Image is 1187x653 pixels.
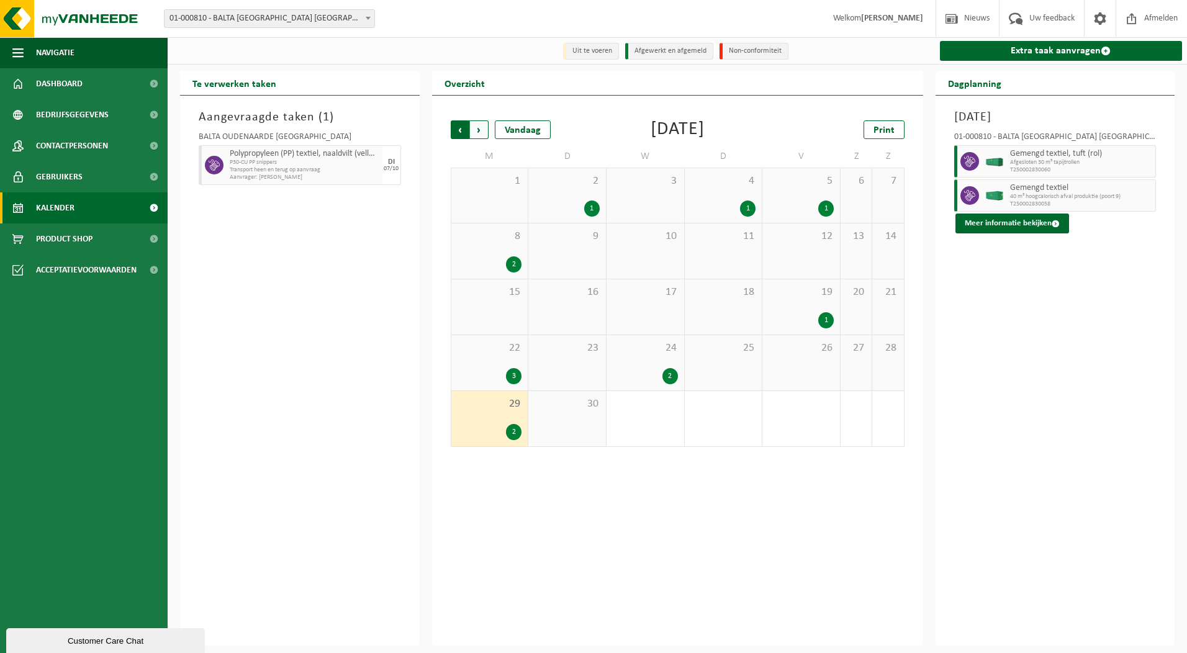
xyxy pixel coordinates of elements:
h2: Overzicht [432,71,497,95]
span: 19 [769,286,834,299]
td: V [762,145,841,168]
span: 25 [691,341,756,355]
span: T250002830058 [1010,200,1153,208]
span: Kalender [36,192,74,223]
span: 7 [878,174,897,188]
div: 2 [506,256,521,272]
span: Aanvrager: [PERSON_NAME] [230,174,379,181]
span: 8 [458,230,522,243]
span: 1 [323,111,330,124]
strong: [PERSON_NAME] [861,14,923,23]
span: Volgende [470,120,489,139]
td: D [528,145,607,168]
span: 22 [458,341,522,355]
td: W [607,145,685,168]
span: 29 [458,397,522,411]
div: 1 [740,200,756,217]
span: Contactpersonen [36,130,108,161]
span: 20 [847,286,865,299]
span: 15 [458,286,522,299]
span: Gemengd textiel, tuft (rol) [1010,149,1153,159]
li: Non-conformiteit [720,43,788,60]
span: 40 m³ hoogcalorisch afval produktie (poort 9) [1010,193,1153,200]
span: 30 [535,397,600,411]
div: 1 [818,312,834,328]
span: 2 [535,174,600,188]
span: P30-CU PP snippers [230,159,379,166]
iframe: chat widget [6,626,207,653]
li: Afgewerkt en afgemeld [625,43,713,60]
span: Product Shop [36,223,93,254]
span: Acceptatievoorwaarden [36,254,137,286]
span: 6 [847,174,865,188]
span: 1 [458,174,522,188]
td: Z [872,145,904,168]
h2: Dagplanning [936,71,1014,95]
span: T250002830060 [1010,166,1153,174]
span: Dashboard [36,68,83,99]
div: Vandaag [495,120,551,139]
span: Afgesloten 30 m³ tapijtrollen [1010,159,1153,166]
span: Print [873,125,895,135]
span: Polypropyleen (PP) textiel, naaldvilt (vellen / linten) [230,149,379,159]
span: Navigatie [36,37,74,68]
span: 13 [847,230,865,243]
span: 18 [691,286,756,299]
img: HK-XA-30-GN-00 [985,157,1004,166]
div: 07/10 [384,166,399,172]
a: Print [864,120,905,139]
span: 27 [847,341,865,355]
td: D [685,145,763,168]
span: 01-000810 - BALTA OUDENAARDE NV - OUDENAARDE [164,9,375,28]
span: 9 [535,230,600,243]
td: M [451,145,529,168]
span: 11 [691,230,756,243]
button: Meer informatie bekijken [955,214,1069,233]
span: 12 [769,230,834,243]
span: 26 [769,341,834,355]
div: 2 [506,424,521,440]
span: Bedrijfsgegevens [36,99,109,130]
div: 01-000810 - BALTA [GEOGRAPHIC_DATA] [GEOGRAPHIC_DATA] - [GEOGRAPHIC_DATA] [954,133,1157,145]
span: 3 [613,174,678,188]
span: 5 [769,174,834,188]
span: 14 [878,230,897,243]
h3: [DATE] [954,108,1157,127]
span: 16 [535,286,600,299]
h2: Te verwerken taken [180,71,289,95]
span: 24 [613,341,678,355]
div: DI [388,158,395,166]
span: Transport heen en terug op aanvraag [230,166,379,174]
img: HK-XC-40-GN-00 [985,191,1004,200]
div: 1 [584,200,600,217]
span: 10 [613,230,678,243]
span: 4 [691,174,756,188]
div: [DATE] [651,120,705,139]
li: Uit te voeren [563,43,619,60]
div: 1 [818,200,834,217]
div: 3 [506,368,521,384]
span: 17 [613,286,678,299]
span: 23 [535,341,600,355]
span: 28 [878,341,897,355]
td: Z [841,145,872,168]
span: Gebruikers [36,161,83,192]
div: 2 [662,368,678,384]
span: Gemengd textiel [1010,183,1153,193]
h3: Aangevraagde taken ( ) [199,108,401,127]
span: 01-000810 - BALTA OUDENAARDE NV - OUDENAARDE [165,10,374,27]
span: Vorige [451,120,469,139]
div: BALTA OUDENAARDE [GEOGRAPHIC_DATA] [199,133,401,145]
a: Extra taak aanvragen [940,41,1183,61]
span: 21 [878,286,897,299]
